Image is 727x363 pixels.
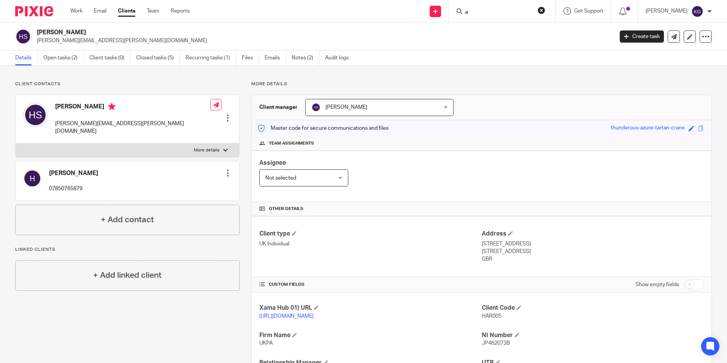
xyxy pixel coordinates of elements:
[259,240,481,248] p: UK Individual
[646,7,687,15] p: [PERSON_NAME]
[259,331,481,339] h4: Firm Name
[15,51,38,65] a: Details
[620,30,664,43] a: Create task
[15,6,53,16] img: Pixie
[259,230,481,238] h4: Client type
[101,214,154,226] h4: + Add contact
[49,185,98,193] p: 07850765879
[23,103,48,127] img: svg%3E
[482,248,704,255] p: [STREET_ADDRESS]
[269,206,303,212] span: Other details
[482,255,704,263] p: GBR
[259,282,481,288] h4: CUSTOM FIELDS
[574,8,603,14] span: Get Support
[265,51,286,65] a: Emails
[257,124,389,132] p: Master code for secure communications and files
[70,7,83,15] a: Work
[37,29,494,37] h2: [PERSON_NAME]
[292,51,319,65] a: Notes (2)
[259,160,286,166] span: Assignee
[259,314,314,319] a: [URL][DOMAIN_NAME]
[691,5,703,18] img: svg%3E
[49,169,98,177] h4: [PERSON_NAME]
[186,51,236,65] a: Recurring tasks (1)
[55,120,210,135] p: [PERSON_NAME][EMAIL_ADDRESS][PERSON_NAME][DOMAIN_NAME]
[482,314,502,319] span: HAR005
[55,103,210,112] h4: [PERSON_NAME]
[23,169,41,188] img: svg%3E
[89,51,130,65] a: Client tasks (0)
[259,341,273,346] span: UKPA
[251,81,712,87] p: More details
[265,175,296,181] span: Not selected
[118,7,135,15] a: Clients
[464,9,533,16] input: Search
[611,124,685,133] div: thunderous-azure-tartan-crane
[43,51,84,65] a: Open tasks (2)
[259,103,298,111] h3: Client manager
[15,81,240,87] p: Client contacts
[482,240,704,248] p: [STREET_ADDRESS]
[94,7,106,15] a: Email
[93,269,162,281] h4: + Add linked client
[194,147,219,153] p: More details
[482,304,704,312] h4: Client Code
[15,29,31,45] img: svg%3E
[108,103,116,110] i: Primary
[482,230,704,238] h4: Address
[15,247,240,253] p: Linked clients
[538,6,545,14] button: Clear
[269,140,314,146] span: Team assignments
[325,105,367,110] span: [PERSON_NAME]
[242,51,259,65] a: Files
[171,7,190,15] a: Reports
[259,304,481,312] h4: Xama Hub 01) URL
[311,103,321,112] img: svg%3E
[147,7,159,15] a: Team
[136,51,180,65] a: Closed tasks (5)
[482,341,510,346] span: JP462073B
[37,37,608,45] p: [PERSON_NAME][EMAIL_ADDRESS][PERSON_NAME][DOMAIN_NAME]
[482,331,704,339] h4: NI Number
[325,51,354,65] a: Audit logs
[635,281,679,288] label: Show empty fields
